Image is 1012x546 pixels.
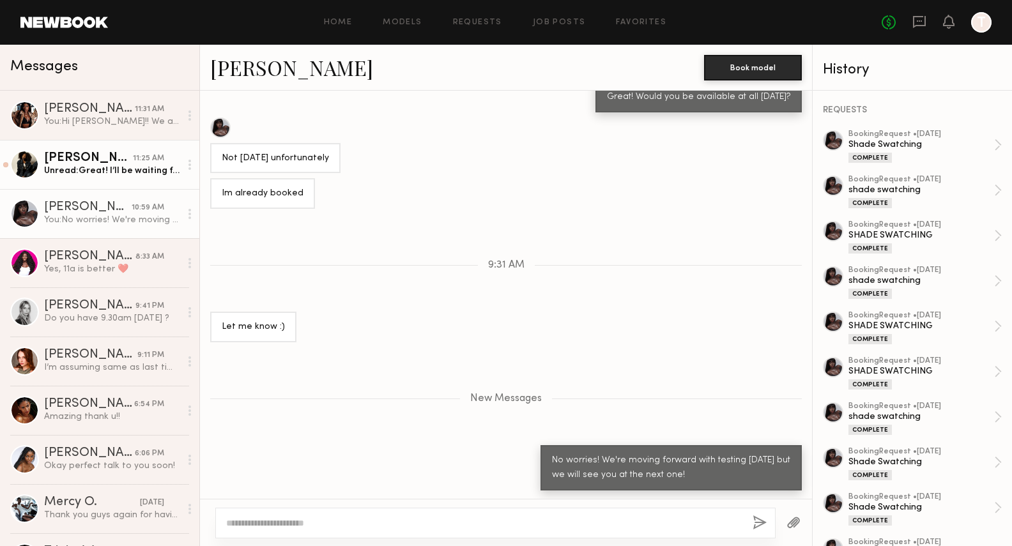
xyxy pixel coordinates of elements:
[44,152,133,165] div: [PERSON_NAME]
[383,19,422,27] a: Models
[848,221,1002,254] a: bookingRequest •[DATE]SHADE SWATCHINGComplete
[210,54,373,81] a: [PERSON_NAME]
[848,470,892,480] div: Complete
[848,266,1002,299] a: bookingRequest •[DATE]shade swatchingComplete
[44,116,180,128] div: You: Hi [PERSON_NAME]!! We are planning a bronzer shade swatch for [DATE], [DATE] in [GEOGRAPHIC_...
[704,61,802,72] a: Book model
[607,90,790,105] div: Great! Would you be available at all [DATE]?
[848,198,892,208] div: Complete
[222,186,303,201] div: Im already booked
[222,320,285,335] div: Let me know :)
[137,349,164,361] div: 9:11 PM
[848,365,994,377] div: SHADE SWATCHING
[616,19,666,27] a: Favorites
[848,130,1002,163] a: bookingRequest •[DATE]Shade SwatchingComplete
[44,165,180,177] div: Unread: Great! I’ll be waiting for the details. Thank you
[44,411,180,423] div: Amazing thank u!!
[848,411,994,423] div: shade swatching
[488,260,525,271] span: 9:31 AM
[848,425,892,435] div: Complete
[848,176,994,184] div: booking Request • [DATE]
[44,300,135,312] div: [PERSON_NAME]
[848,402,1002,435] a: bookingRequest •[DATE]shade swatchingComplete
[44,398,134,411] div: [PERSON_NAME]
[848,501,994,513] div: Shade Swatching
[135,300,164,312] div: 9:41 PM
[848,243,892,254] div: Complete
[222,151,329,166] div: Not [DATE] unfortunately
[453,19,502,27] a: Requests
[848,334,892,344] div: Complete
[848,153,892,163] div: Complete
[848,402,994,411] div: booking Request • [DATE]
[44,496,140,509] div: Mercy O.
[44,361,180,374] div: I’m assuming same as last time, come with no makeup?
[44,250,135,263] div: [PERSON_NAME]
[44,509,180,521] div: Thank you guys again for having me. 😊🙏🏿
[44,263,180,275] div: Yes, 11a is better ❤️
[848,515,892,526] div: Complete
[140,497,164,509] div: [DATE]
[971,12,992,33] a: T
[848,357,994,365] div: booking Request • [DATE]
[848,357,1002,390] a: bookingRequest •[DATE]SHADE SWATCHINGComplete
[848,493,994,501] div: booking Request • [DATE]
[704,55,802,80] button: Book model
[848,448,994,456] div: booking Request • [DATE]
[324,19,353,27] a: Home
[848,312,994,320] div: booking Request • [DATE]
[44,447,135,460] div: [PERSON_NAME]
[848,379,892,390] div: Complete
[848,130,994,139] div: booking Request • [DATE]
[44,312,180,324] div: Do you have 9.30am [DATE] ?
[134,398,164,411] div: 6:54 PM
[848,229,994,241] div: SHADE SWATCHING
[135,103,164,116] div: 11:31 AM
[44,460,180,472] div: Okay perfect talk to you soon!
[848,312,1002,344] a: bookingRequest •[DATE]SHADE SWATCHINGComplete
[848,176,1002,208] a: bookingRequest •[DATE]shade swatchingComplete
[533,19,586,27] a: Job Posts
[848,493,1002,526] a: bookingRequest •[DATE]Shade SwatchingComplete
[848,184,994,196] div: shade swatching
[848,266,994,275] div: booking Request • [DATE]
[848,289,892,299] div: Complete
[848,448,1002,480] a: bookingRequest •[DATE]Shade SwatchingComplete
[823,106,1002,115] div: REQUESTS
[133,153,164,165] div: 11:25 AM
[135,448,164,460] div: 6:06 PM
[848,275,994,287] div: shade swatching
[10,59,78,74] span: Messages
[848,320,994,332] div: SHADE SWATCHING
[44,214,180,226] div: You: No worries! We're moving forward with testing [DATE] but we will see you at the next one!
[470,393,542,404] span: New Messages
[823,63,1002,77] div: History
[135,251,164,263] div: 8:33 AM
[848,221,994,229] div: booking Request • [DATE]
[44,103,135,116] div: [PERSON_NAME]
[44,201,132,214] div: [PERSON_NAME]
[552,453,790,483] div: No worries! We're moving forward with testing [DATE] but we will see you at the next one!
[848,456,994,468] div: Shade Swatching
[848,139,994,151] div: Shade Swatching
[132,202,164,214] div: 10:59 AM
[44,349,137,361] div: [PERSON_NAME]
